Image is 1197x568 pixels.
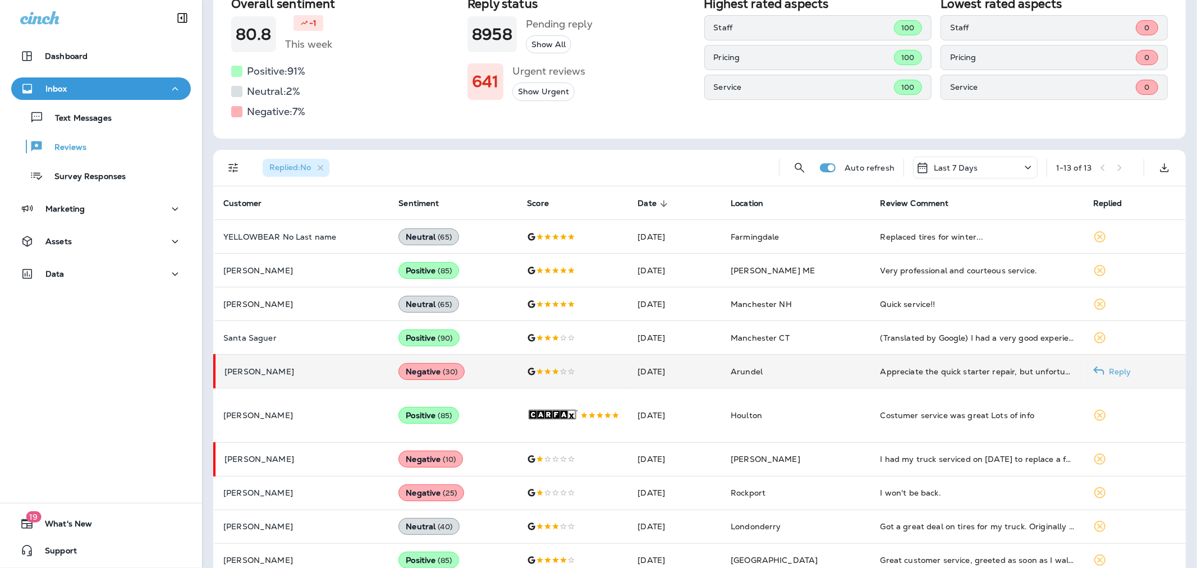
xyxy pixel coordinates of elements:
[731,454,800,464] span: [PERSON_NAME]
[950,83,1136,91] p: Service
[731,232,779,242] span: Farmingdale
[880,410,1075,421] div: Costumer service was great Lots of info
[247,83,300,100] h5: Neutral: 2 %
[731,299,792,309] span: Manchester NH
[880,332,1075,343] div: (Translated by Google) I had a very good experience, high-quality service, Miss Jenn Rivera, exce...
[731,367,763,377] span: Arundel
[443,455,456,464] span: ( 10 )
[638,199,671,209] span: Date
[398,518,460,535] div: Neutral
[880,231,1075,242] div: Replaced tires for winter...
[472,25,512,44] h1: 8958
[526,35,571,54] button: Show All
[714,53,895,62] p: Pricing
[398,262,459,279] div: Positive
[901,83,914,92] span: 100
[845,163,895,172] p: Auto refresh
[438,232,452,242] span: ( 65 )
[731,199,763,208] span: Location
[222,157,245,179] button: Filters
[43,143,86,153] p: Reviews
[1144,23,1149,33] span: 0
[398,199,439,208] span: Sentiment
[512,62,585,80] h5: Urgent reviews
[438,333,453,343] span: ( 90 )
[731,410,762,420] span: Houlton
[731,521,781,532] span: Londonderry
[880,199,949,208] span: Review Comment
[1104,367,1131,376] p: Reply
[223,199,262,208] span: Customer
[880,454,1075,465] div: I had my truck serviced on June 20th to replace a failing A/C compressor. Only days after the ser...
[11,198,191,220] button: Marketing
[223,232,380,241] p: YELLOWBEAR No Last name
[731,555,818,565] span: [GEOGRAPHIC_DATA]
[438,556,452,565] span: ( 85 )
[880,487,1075,498] div: I won't be back.
[11,512,191,535] button: 19What's New
[443,367,458,377] span: ( 30 )
[11,164,191,187] button: Survey Responses
[11,230,191,253] button: Assets
[285,35,332,53] h5: This week
[438,411,452,420] span: ( 85 )
[950,23,1136,32] p: Staff
[398,363,465,380] div: Negative
[45,52,88,61] p: Dashboard
[638,199,657,208] span: Date
[788,157,811,179] button: Search Reviews
[247,103,305,121] h5: Negative: 7 %
[223,266,380,275] p: [PERSON_NAME]
[11,539,191,562] button: Support
[224,367,380,376] p: [PERSON_NAME]
[45,237,72,246] p: Assets
[269,162,311,172] span: Replied : No
[901,23,914,33] span: 100
[43,172,126,182] p: Survey Responses
[629,388,722,442] td: [DATE]
[438,300,452,309] span: ( 65 )
[731,488,765,498] span: Rockport
[950,53,1136,62] p: Pricing
[629,287,722,321] td: [DATE]
[11,77,191,100] button: Inbox
[263,159,329,177] div: Replied:No
[11,263,191,285] button: Data
[236,25,272,44] h1: 80.8
[1093,199,1122,208] span: Replied
[880,521,1075,532] div: Got a great deal on tires for my truck. Originally the wrong tires were ordered. The correct tire...
[880,366,1075,377] div: Appreciate the quick starter repair, but unfortunately they damaged a transmission line and didn’...
[45,269,65,278] p: Data
[223,411,380,420] p: [PERSON_NAME]
[309,17,317,29] p: -1
[398,199,453,209] span: Sentiment
[398,296,459,313] div: Neutral
[1093,199,1137,209] span: Replied
[880,199,964,209] span: Review Comment
[526,15,593,33] h5: Pending reply
[714,23,895,32] p: Staff
[1144,53,1149,62] span: 0
[629,442,722,476] td: [DATE]
[224,455,380,464] p: [PERSON_NAME]
[714,83,895,91] p: Service
[223,556,380,565] p: [PERSON_NAME]
[45,84,67,93] p: Inbox
[398,407,459,424] div: Positive
[472,72,498,91] h1: 641
[443,488,457,498] span: ( 25 )
[398,451,463,468] div: Negative
[731,265,815,276] span: [PERSON_NAME] ME
[44,113,112,124] p: Text Messages
[629,254,722,287] td: [DATE]
[901,53,914,62] span: 100
[398,228,459,245] div: Neutral
[629,321,722,355] td: [DATE]
[34,546,77,560] span: Support
[223,488,380,497] p: [PERSON_NAME]
[731,199,778,209] span: Location
[26,511,41,523] span: 19
[629,220,722,254] td: [DATE]
[167,7,198,29] button: Collapse Sidebar
[45,204,85,213] p: Marketing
